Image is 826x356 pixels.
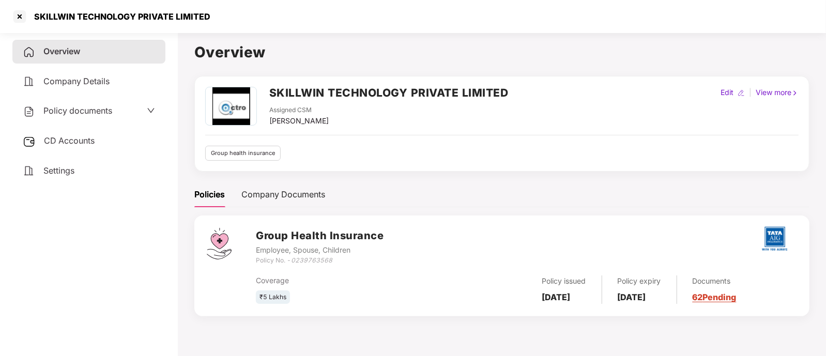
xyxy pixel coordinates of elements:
[28,11,210,22] div: SKILLWIN TECHNOLOGY PRIVATE LIMITED
[754,87,801,98] div: View more
[207,87,255,125] img: logo.jpg
[738,89,745,97] img: editIcon
[194,41,809,64] h1: Overview
[256,290,290,304] div: ₹5 Lakhs
[693,275,737,287] div: Documents
[618,275,661,287] div: Policy expiry
[43,165,74,176] span: Settings
[147,106,155,115] span: down
[791,89,799,97] img: rightIcon
[43,76,110,86] span: Company Details
[256,256,384,266] div: Policy No. -
[256,228,384,244] h3: Group Health Insurance
[207,228,232,259] img: svg+xml;base64,PHN2ZyB4bWxucz0iaHR0cDovL3d3dy53My5vcmcvMjAwMC9zdmciIHdpZHRoPSI0Ny43MTQiIGhlaWdodD...
[256,275,436,286] div: Coverage
[693,292,737,302] a: 62 Pending
[757,221,793,257] img: tatag.png
[542,292,571,302] b: [DATE]
[23,105,35,118] img: svg+xml;base64,PHN2ZyB4bWxucz0iaHR0cDovL3d3dy53My5vcmcvMjAwMC9zdmciIHdpZHRoPSIyNCIgaGVpZ2h0PSIyNC...
[23,165,35,177] img: svg+xml;base64,PHN2ZyB4bWxucz0iaHR0cDovL3d3dy53My5vcmcvMjAwMC9zdmciIHdpZHRoPSIyNCIgaGVpZ2h0PSIyNC...
[194,188,225,201] div: Policies
[43,46,80,56] span: Overview
[269,115,329,127] div: [PERSON_NAME]
[205,146,281,161] div: Group health insurance
[618,292,646,302] b: [DATE]
[44,135,95,146] span: CD Accounts
[291,256,332,264] i: 0239763568
[542,275,586,287] div: Policy issued
[241,188,325,201] div: Company Documents
[23,135,36,148] img: svg+xml;base64,PHN2ZyB3aWR0aD0iMjUiIGhlaWdodD0iMjQiIHZpZXdCb3g9IjAgMCAyNSAyNCIgZmlsbD0ibm9uZSIgeG...
[269,84,509,101] h2: SKILLWIN TECHNOLOGY PRIVATE LIMITED
[23,75,35,88] img: svg+xml;base64,PHN2ZyB4bWxucz0iaHR0cDovL3d3dy53My5vcmcvMjAwMC9zdmciIHdpZHRoPSIyNCIgaGVpZ2h0PSIyNC...
[747,87,754,98] div: |
[269,105,329,115] div: Assigned CSM
[718,87,736,98] div: Edit
[43,105,112,116] span: Policy documents
[23,46,35,58] img: svg+xml;base64,PHN2ZyB4bWxucz0iaHR0cDovL3d3dy53My5vcmcvMjAwMC9zdmciIHdpZHRoPSIyNCIgaGVpZ2h0PSIyNC...
[256,244,384,256] div: Employee, Spouse, Children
